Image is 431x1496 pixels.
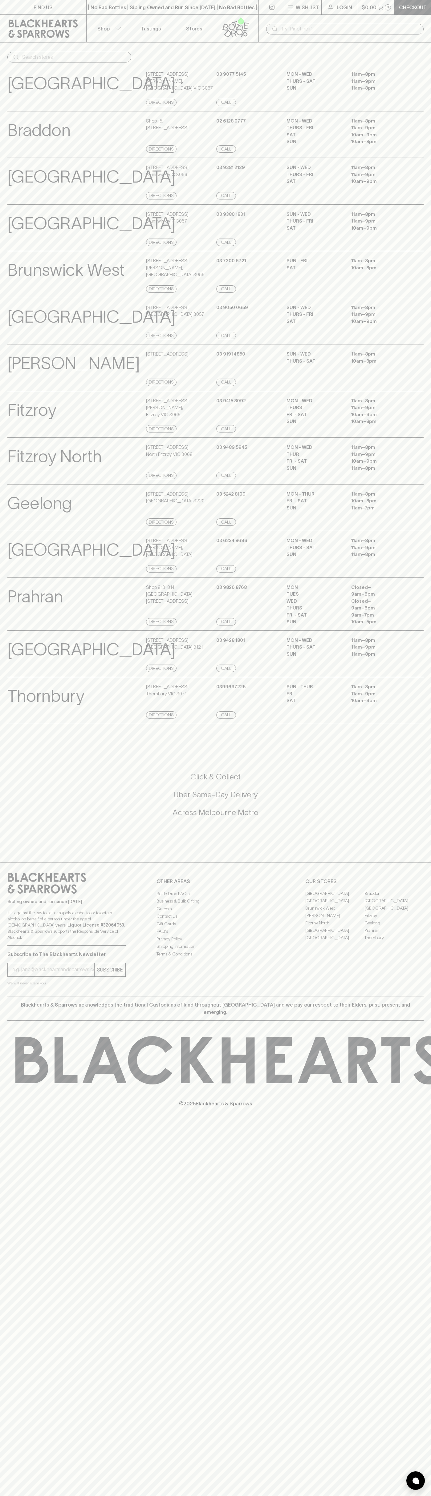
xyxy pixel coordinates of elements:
a: Call [216,665,236,672]
p: THURS - SAT [287,78,342,85]
p: SUN [287,138,342,145]
a: [GEOGRAPHIC_DATA] [364,897,424,905]
a: Thornbury [364,934,424,942]
p: [STREET_ADDRESS] , [GEOGRAPHIC_DATA] 3121 [146,637,203,651]
a: Directions [146,192,177,199]
p: THURS [287,605,342,612]
p: 9am – 6pm [351,591,407,598]
p: 11am – 8pm [351,118,407,125]
p: SUN - WED [287,351,342,358]
p: Prahran [7,584,63,609]
strong: Liquor License #32064953 [67,923,124,927]
p: SAT [287,178,342,185]
p: SAT [287,225,342,232]
p: MON [287,584,342,591]
p: 03 9381 2129 [216,164,245,171]
p: Checkout [399,4,427,11]
p: 11am – 8pm [351,71,407,78]
p: Shop 813-814 [GEOGRAPHIC_DATA] , [STREET_ADDRESS] [146,584,215,605]
a: [GEOGRAPHIC_DATA] [305,897,364,905]
p: [GEOGRAPHIC_DATA] [7,304,176,330]
p: 10am – 8pm [351,418,407,425]
p: FRI - SAT [287,497,342,505]
p: OUR STORES [305,878,424,885]
p: SUN - WED [287,211,342,218]
p: 0399697225 [216,683,246,690]
a: Directions [146,145,177,153]
p: 11am – 9pm [351,690,407,698]
p: THURS - FRI [287,171,342,178]
a: Directions [146,665,177,672]
p: 11am – 9pm [351,311,407,318]
p: [PERSON_NAME] [7,351,140,376]
p: [GEOGRAPHIC_DATA] [7,211,176,236]
p: MON - WED [287,118,342,125]
a: Braddon [364,890,424,897]
p: 10am – 9pm [351,697,407,704]
p: 10am – 8pm [351,138,407,145]
a: Bottle Drop FAQ's [157,890,275,897]
a: Gift Cards [157,920,275,927]
p: 10am – 9pm [351,318,407,325]
p: 03 9191 4850 [216,351,245,358]
a: [GEOGRAPHIC_DATA] [305,934,364,942]
p: Sun - Thur [287,683,342,690]
p: Shop 15 , [STREET_ADDRESS] [146,118,189,131]
a: Call [216,472,236,479]
p: SUN - WED [287,304,342,311]
p: THURS - SAT [287,358,342,365]
p: 11am – 8pm [351,491,407,498]
p: 10am – 9pm [351,131,407,139]
p: 03 7300 6721 [216,257,246,264]
p: 11am – 8pm [351,164,407,171]
a: Shipping Information [157,943,275,950]
p: 10am – 9pm [351,411,407,418]
a: Fitzroy North [305,919,364,927]
a: Directions [146,379,177,386]
p: [STREET_ADDRESS] , [GEOGRAPHIC_DATA] 3057 [146,304,204,318]
a: [GEOGRAPHIC_DATA] [305,927,364,934]
p: [STREET_ADDRESS] , Thornbury VIC 3071 [146,683,189,697]
p: Braddon [7,118,71,143]
input: e.g. jane@blackheartsandsparrows.com.au [12,965,94,975]
p: SUN [287,551,342,558]
p: MON - THUR [287,491,342,498]
a: Directions [146,285,177,293]
a: Call [216,518,236,526]
p: 11am – 9pm [351,78,407,85]
p: Brunswick West [7,257,125,283]
p: 11am – 8pm [351,351,407,358]
p: 03 9428 1801 [216,637,245,644]
p: Shop [97,25,110,32]
p: Fitzroy [7,397,56,423]
p: Fri [287,690,342,698]
a: Call [216,332,236,339]
a: Tastings [129,15,173,42]
p: TUES [287,591,342,598]
p: 11am – 8pm [351,651,407,658]
p: MON - WED [287,71,342,78]
a: Directions [146,711,177,719]
a: Privacy Policy [157,935,275,943]
p: THURS [287,404,342,411]
p: SUN [287,418,342,425]
p: $0.00 [362,4,376,11]
a: Directions [146,518,177,526]
p: [STREET_ADDRESS][PERSON_NAME] , [GEOGRAPHIC_DATA] 3055 [146,257,215,278]
p: 11am – 8pm [351,304,407,311]
p: 03 9415 8092 [216,397,246,404]
p: 11am – 9pm [351,218,407,225]
p: Tastings [141,25,161,32]
p: [GEOGRAPHIC_DATA] [7,164,176,190]
p: [STREET_ADDRESS] , [GEOGRAPHIC_DATA] 3220 [146,491,205,505]
a: [GEOGRAPHIC_DATA] [364,905,424,912]
a: [PERSON_NAME] [305,912,364,919]
p: SUN [287,618,342,625]
p: 10am – 9pm [351,225,407,232]
p: [GEOGRAPHIC_DATA] [7,537,176,563]
p: FRI - SAT [287,458,342,465]
a: Brunswick West [305,905,364,912]
a: Terms & Conditions [157,950,275,958]
p: SUN - FRI [287,257,342,264]
p: 11am – 8pm [351,85,407,92]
